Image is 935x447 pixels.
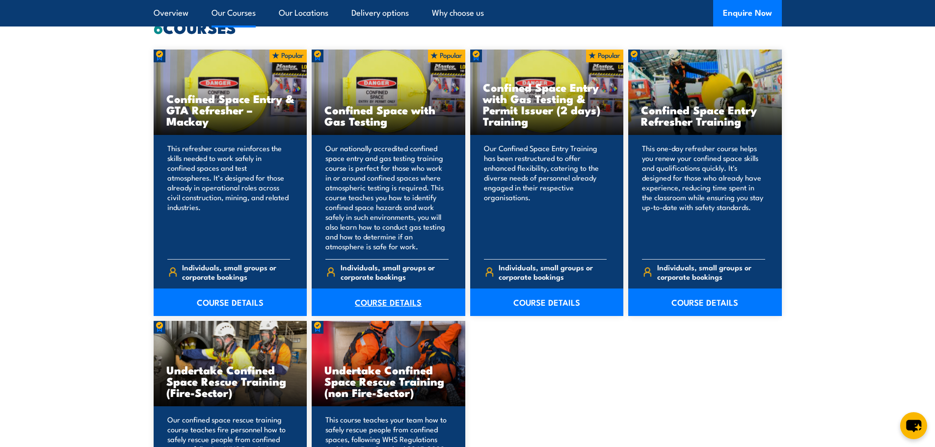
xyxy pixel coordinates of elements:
a: COURSE DETAILS [470,289,624,316]
span: Individuals, small groups or corporate bookings [182,263,290,281]
span: Individuals, small groups or corporate bookings [341,263,449,281]
p: Our Confined Space Entry Training has been restructured to offer enhanced flexibility, catering t... [484,143,607,251]
h3: Undertake Confined Space Rescue Training (Fire-Sector) [166,364,294,398]
p: Our nationally accredited confined space entry and gas testing training course is perfect for tho... [325,143,449,251]
h3: Confined Space Entry Refresher Training [641,104,769,127]
p: This one-day refresher course helps you renew your confined space skills and qualifications quick... [642,143,765,251]
h3: Confined Space Entry & GTA Refresher – Mackay [166,93,294,127]
p: This refresher course reinforces the skills needed to work safely in confined spaces and test atm... [167,143,291,251]
h2: COURSES [154,20,782,34]
button: chat-button [900,412,927,439]
strong: 6 [154,15,163,39]
h3: Confined Space with Gas Testing [324,104,453,127]
span: Individuals, small groups or corporate bookings [499,263,607,281]
h3: Confined Space Entry with Gas Testing & Permit Issuer (2 days) Training [483,81,611,127]
a: COURSE DETAILS [628,289,782,316]
span: Individuals, small groups or corporate bookings [657,263,765,281]
a: COURSE DETAILS [154,289,307,316]
a: COURSE DETAILS [312,289,465,316]
h3: Undertake Confined Space Rescue Training (non Fire-Sector) [324,364,453,398]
